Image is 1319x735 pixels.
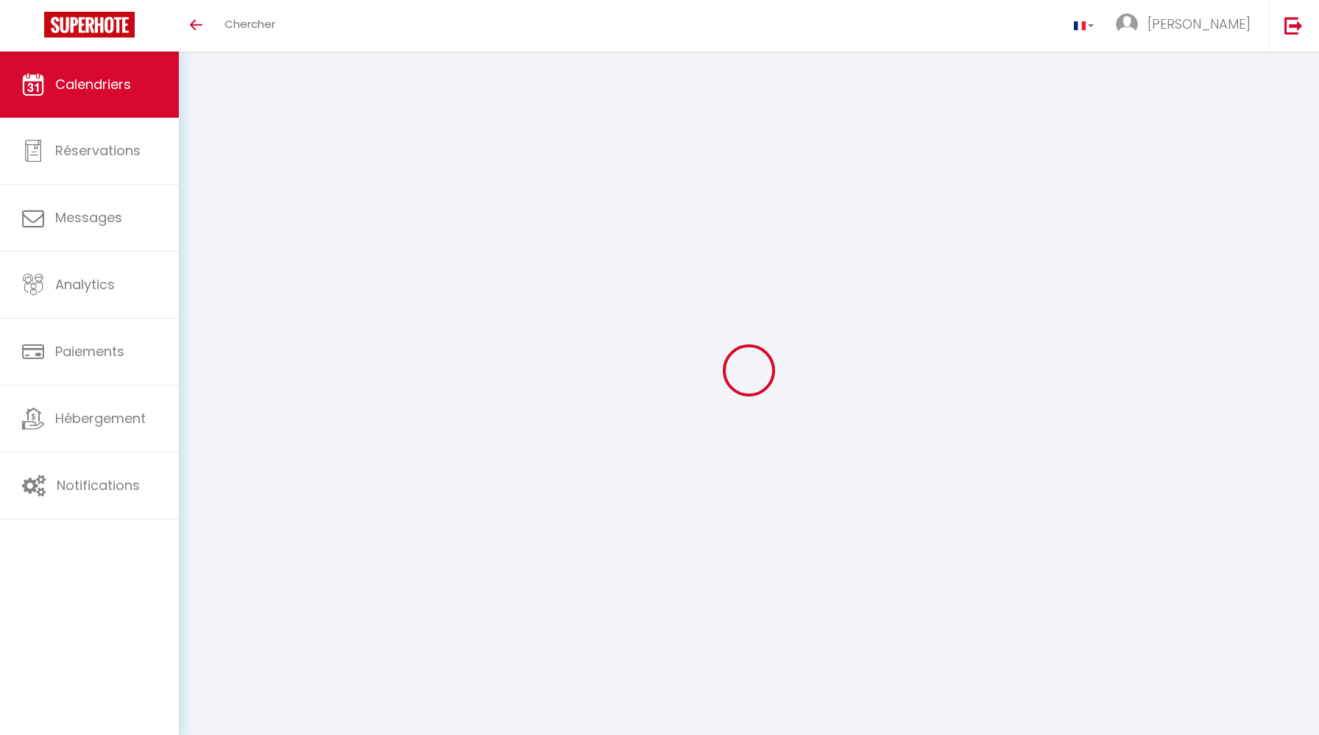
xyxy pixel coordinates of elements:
span: Analytics [55,275,115,294]
span: Réservations [55,141,141,160]
span: Paiements [55,342,124,361]
img: Super Booking [44,12,135,38]
span: Chercher [224,16,275,32]
span: Calendriers [55,75,131,93]
img: ... [1116,13,1138,35]
img: logout [1284,16,1303,35]
span: Hébergement [55,409,146,427]
span: Notifications [57,476,140,494]
span: [PERSON_NAME] [1148,15,1251,33]
span: Messages [55,208,122,227]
